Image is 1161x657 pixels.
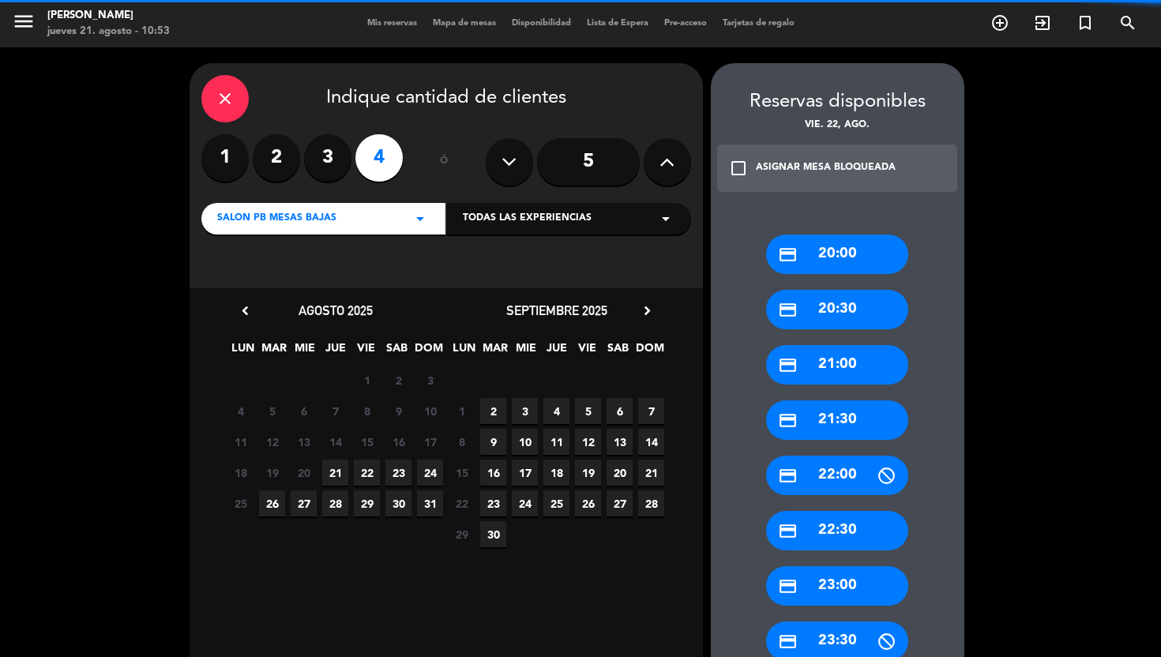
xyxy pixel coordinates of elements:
[711,87,964,118] div: Reservas disponibles
[385,367,411,393] span: 2
[1118,13,1137,32] i: search
[259,429,285,455] span: 12
[354,398,380,424] span: 8
[480,429,506,455] span: 9
[990,13,1009,32] i: add_circle_outline
[482,339,508,365] span: MAR
[227,398,254,424] span: 4
[449,429,475,455] span: 8
[766,400,908,440] div: 21:30
[449,398,475,424] span: 1
[575,460,601,486] span: 19
[227,429,254,455] span: 11
[513,339,539,365] span: MIE
[656,209,675,228] i: arrow_drop_down
[417,490,443,516] span: 31
[227,460,254,486] span: 18
[322,339,348,365] span: JUE
[607,429,633,455] span: 13
[353,339,379,365] span: VIE
[778,521,798,541] i: credit_card
[384,339,410,365] span: SAB
[291,398,317,424] span: 6
[766,345,908,385] div: 21:00
[574,339,600,365] span: VIE
[47,24,170,39] div: jueves 21. agosto - 10:53
[259,398,285,424] span: 5
[291,429,317,455] span: 13
[449,490,475,516] span: 22
[425,19,504,28] span: Mapa de mesas
[480,398,506,424] span: 2
[778,300,798,320] i: credit_card
[766,511,908,550] div: 22:30
[756,160,896,176] div: ASIGNAR MESA BLOQUEADA
[354,429,380,455] span: 15
[579,19,656,28] span: Lista de Espera
[778,245,798,265] i: credit_card
[355,134,403,182] label: 4
[512,398,538,424] span: 3
[449,460,475,486] span: 15
[512,460,538,486] span: 17
[778,355,798,375] i: credit_card
[237,302,254,319] i: chevron_left
[217,211,336,227] span: SALON PB MESAS BAJAS
[778,632,798,651] i: credit_card
[322,398,348,424] span: 7
[638,460,664,486] span: 21
[480,521,506,547] span: 30
[417,398,443,424] span: 10
[715,19,802,28] span: Tarjetas de regalo
[605,339,631,365] span: SAB
[1076,13,1095,32] i: turned_in_not
[354,367,380,393] span: 1
[417,460,443,486] span: 24
[259,460,285,486] span: 19
[322,429,348,455] span: 14
[1033,13,1052,32] i: exit_to_app
[778,576,798,596] i: credit_card
[354,490,380,516] span: 29
[480,460,506,486] span: 16
[766,290,908,329] div: 20:30
[638,429,664,455] span: 14
[636,339,662,365] span: DOM
[253,134,300,182] label: 2
[322,460,348,486] span: 21
[227,490,254,516] span: 25
[415,339,441,365] span: DOM
[216,89,235,108] i: close
[656,19,715,28] span: Pre-acceso
[512,429,538,455] span: 10
[504,19,579,28] span: Disponibilidad
[543,339,569,365] span: JUE
[766,456,908,495] div: 22:00
[201,134,249,182] label: 1
[12,9,36,33] i: menu
[359,19,425,28] span: Mis reservas
[711,118,964,133] div: vie. 22, ago.
[385,429,411,455] span: 16
[543,429,569,455] span: 11
[417,429,443,455] span: 17
[385,398,411,424] span: 9
[607,398,633,424] span: 6
[259,490,285,516] span: 26
[419,134,470,190] div: ó
[506,302,607,318] span: septiembre 2025
[729,159,748,178] i: check_box_outline_blank
[766,235,908,274] div: 20:00
[12,9,36,39] button: menu
[543,490,569,516] span: 25
[607,460,633,486] span: 20
[778,411,798,430] i: credit_card
[385,490,411,516] span: 30
[638,398,664,424] span: 7
[575,490,601,516] span: 26
[291,460,317,486] span: 20
[47,8,170,24] div: [PERSON_NAME]
[417,367,443,393] span: 3
[261,339,287,365] span: MAR
[575,429,601,455] span: 12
